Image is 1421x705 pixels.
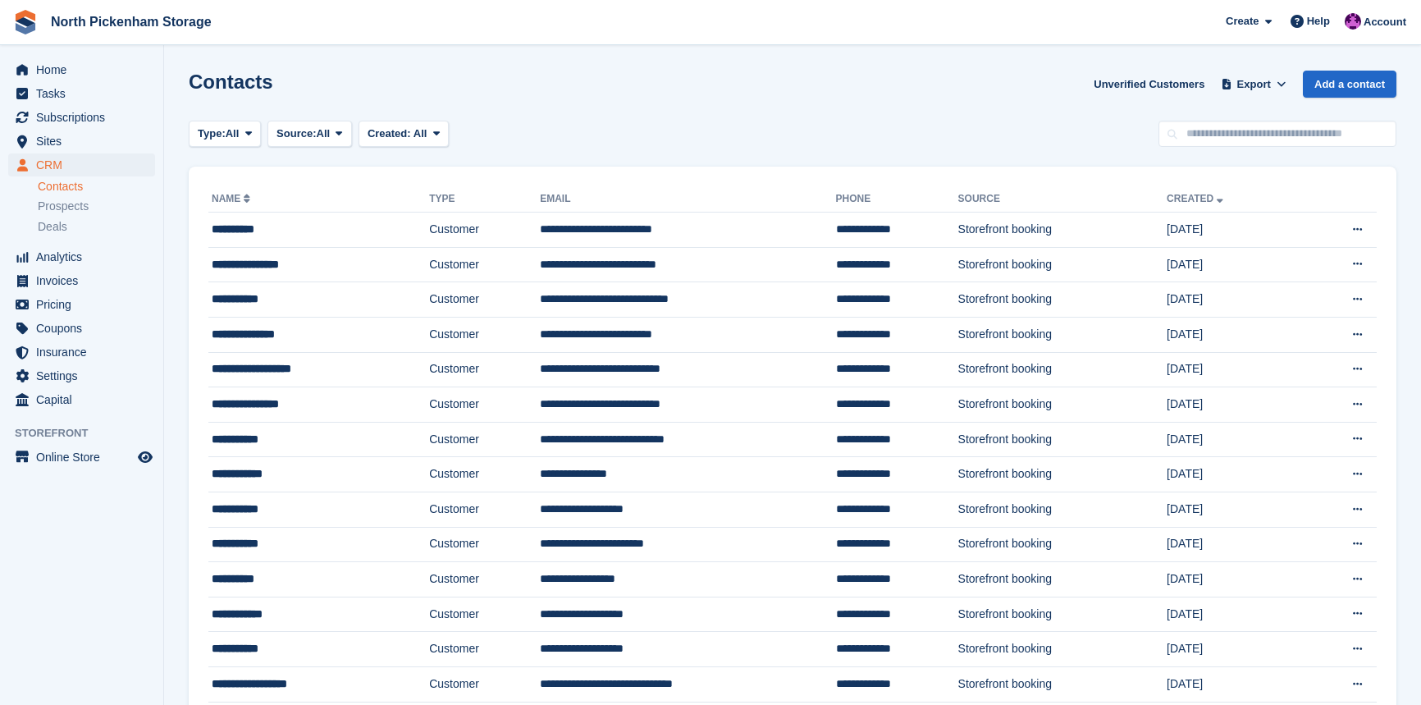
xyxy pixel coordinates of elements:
[317,126,331,142] span: All
[429,457,540,492] td: Customer
[1226,13,1259,30] span: Create
[8,293,155,316] a: menu
[36,341,135,364] span: Insurance
[958,632,1167,667] td: Storefront booking
[44,8,218,35] a: North Pickenham Storage
[226,126,240,142] span: All
[36,446,135,469] span: Online Store
[1167,422,1300,457] td: [DATE]
[36,245,135,268] span: Analytics
[429,317,540,352] td: Customer
[359,121,449,148] button: Created: All
[368,127,411,140] span: Created:
[8,82,155,105] a: menu
[958,186,1167,213] th: Source
[36,58,135,81] span: Home
[1167,492,1300,527] td: [DATE]
[1167,213,1300,248] td: [DATE]
[1167,193,1227,204] a: Created
[958,527,1167,562] td: Storefront booking
[958,317,1167,352] td: Storefront booking
[958,597,1167,632] td: Storefront booking
[36,130,135,153] span: Sites
[429,282,540,318] td: Customer
[429,492,540,527] td: Customer
[276,126,316,142] span: Source:
[8,130,155,153] a: menu
[429,213,540,248] td: Customer
[38,199,89,214] span: Prospects
[36,269,135,292] span: Invoices
[189,121,261,148] button: Type: All
[36,388,135,411] span: Capital
[1167,562,1300,597] td: [DATE]
[1167,317,1300,352] td: [DATE]
[8,153,155,176] a: menu
[8,446,155,469] a: menu
[8,388,155,411] a: menu
[1167,597,1300,632] td: [DATE]
[958,666,1167,702] td: Storefront booking
[267,121,352,148] button: Source: All
[1167,282,1300,318] td: [DATE]
[36,82,135,105] span: Tasks
[15,425,163,442] span: Storefront
[1307,13,1330,30] span: Help
[36,106,135,129] span: Subscriptions
[1167,247,1300,282] td: [DATE]
[8,106,155,129] a: menu
[429,527,540,562] td: Customer
[36,293,135,316] span: Pricing
[414,127,427,140] span: All
[958,562,1167,597] td: Storefront booking
[1345,13,1361,30] img: James Gulliver
[135,447,155,467] a: Preview store
[212,193,254,204] a: Name
[1167,352,1300,387] td: [DATE]
[36,364,135,387] span: Settings
[958,422,1167,457] td: Storefront booking
[8,364,155,387] a: menu
[958,457,1167,492] td: Storefront booking
[429,247,540,282] td: Customer
[189,71,273,93] h1: Contacts
[429,597,540,632] td: Customer
[429,632,540,667] td: Customer
[1167,527,1300,562] td: [DATE]
[958,282,1167,318] td: Storefront booking
[958,387,1167,423] td: Storefront booking
[429,666,540,702] td: Customer
[13,10,38,34] img: stora-icon-8386f47178a22dfd0bd8f6a31ec36ba5ce8667c1dd55bd0f319d3a0aa187defe.svg
[36,153,135,176] span: CRM
[1167,666,1300,702] td: [DATE]
[429,562,540,597] td: Customer
[38,219,67,235] span: Deals
[38,179,155,195] a: Contacts
[540,186,835,213] th: Email
[8,58,155,81] a: menu
[36,317,135,340] span: Coupons
[38,198,155,215] a: Prospects
[8,245,155,268] a: menu
[8,317,155,340] a: menu
[1303,71,1396,98] a: Add a contact
[8,341,155,364] a: menu
[38,218,155,236] a: Deals
[429,422,540,457] td: Customer
[429,352,540,387] td: Customer
[429,186,540,213] th: Type
[1167,457,1300,492] td: [DATE]
[958,352,1167,387] td: Storefront booking
[836,186,958,213] th: Phone
[8,269,155,292] a: menu
[958,247,1167,282] td: Storefront booking
[429,387,540,423] td: Customer
[1237,76,1271,93] span: Export
[1167,632,1300,667] td: [DATE]
[198,126,226,142] span: Type:
[1364,14,1406,30] span: Account
[1167,387,1300,423] td: [DATE]
[958,213,1167,248] td: Storefront booking
[1218,71,1290,98] button: Export
[958,492,1167,527] td: Storefront booking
